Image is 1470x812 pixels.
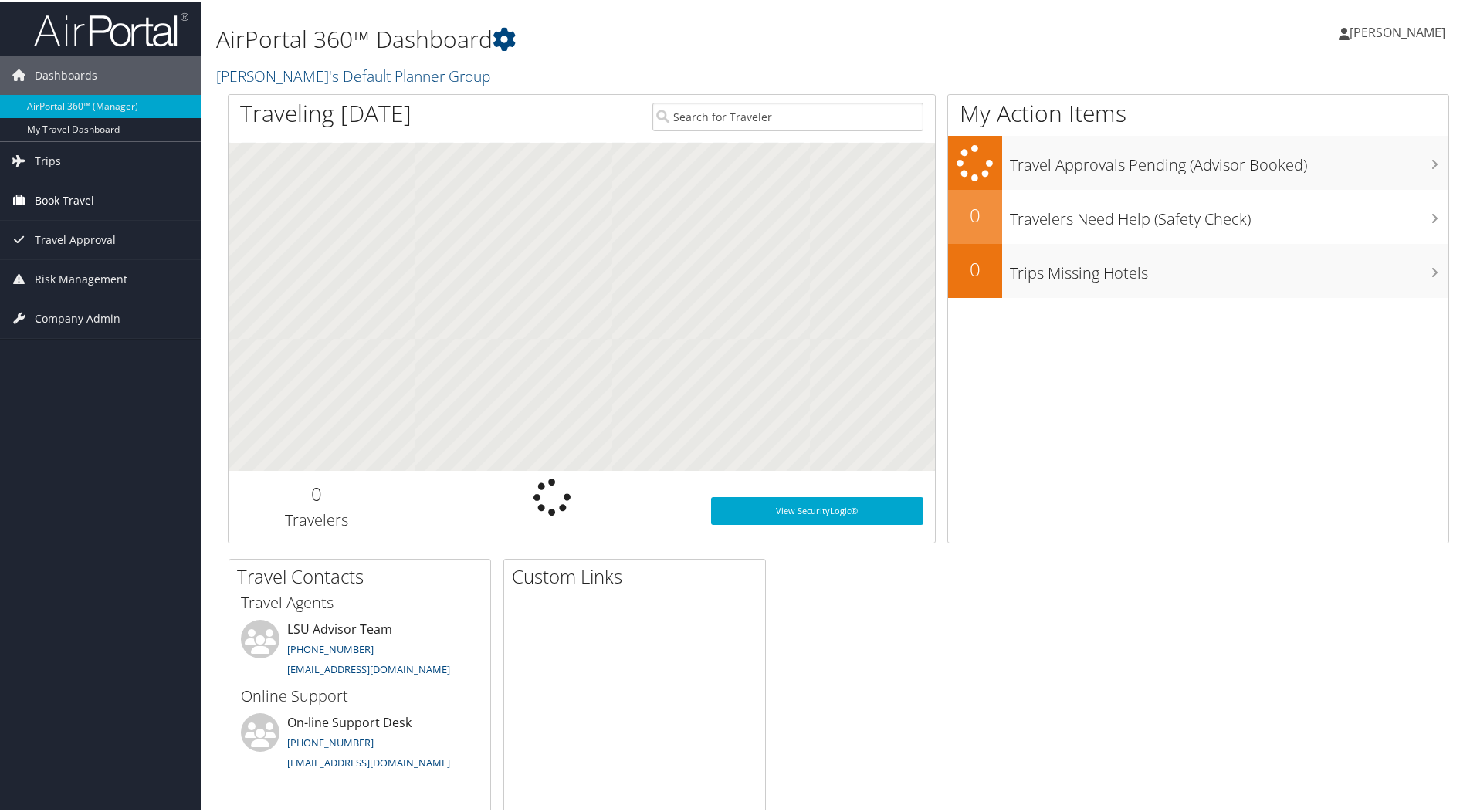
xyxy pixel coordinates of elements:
img: airportal-logo.png [34,10,188,46]
a: 0Trips Missing Hotels [948,242,1448,296]
li: LSU Advisor Team [233,618,486,682]
h1: Traveling [DATE] [240,96,412,128]
span: Risk Management [35,259,127,297]
a: [PHONE_NUMBER] [287,734,374,748]
h3: Trips Missing Hotels [1010,253,1448,283]
span: Travel Approval [35,219,116,258]
a: 0Travelers Need Help (Safety Check) [948,188,1448,242]
span: Company Admin [35,298,120,337]
li: On-line Support Desk [233,712,486,775]
h3: Travelers Need Help (Safety Check) [1010,199,1448,228]
h3: Online Support [241,684,479,705]
input: Search for Traveler [652,101,923,130]
h2: Travel Contacts [237,562,490,588]
a: [EMAIL_ADDRESS][DOMAIN_NAME] [287,754,450,768]
h2: 0 [240,479,394,506]
h1: AirPortal 360™ Dashboard [216,22,1046,54]
h3: Travelers [240,508,394,529]
a: [PERSON_NAME]'s Default Planner Group [216,64,494,85]
span: Book Travel [35,180,94,218]
h2: 0 [948,201,1002,227]
a: [PHONE_NUMBER] [287,641,374,655]
h3: Travel Approvals Pending (Advisor Booked) [1010,145,1448,174]
span: [PERSON_NAME] [1350,22,1445,39]
a: [EMAIL_ADDRESS][DOMAIN_NAME] [287,661,450,675]
h3: Travel Agents [241,590,479,612]
a: Travel Approvals Pending (Advisor Booked) [948,134,1448,189]
a: View SecurityLogic® [711,496,923,523]
h2: 0 [948,255,1002,281]
h1: My Action Items [948,96,1448,128]
span: Dashboards [35,55,97,93]
span: Trips [35,140,61,179]
h2: Custom Links [512,562,765,588]
a: [PERSON_NAME] [1339,8,1461,54]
